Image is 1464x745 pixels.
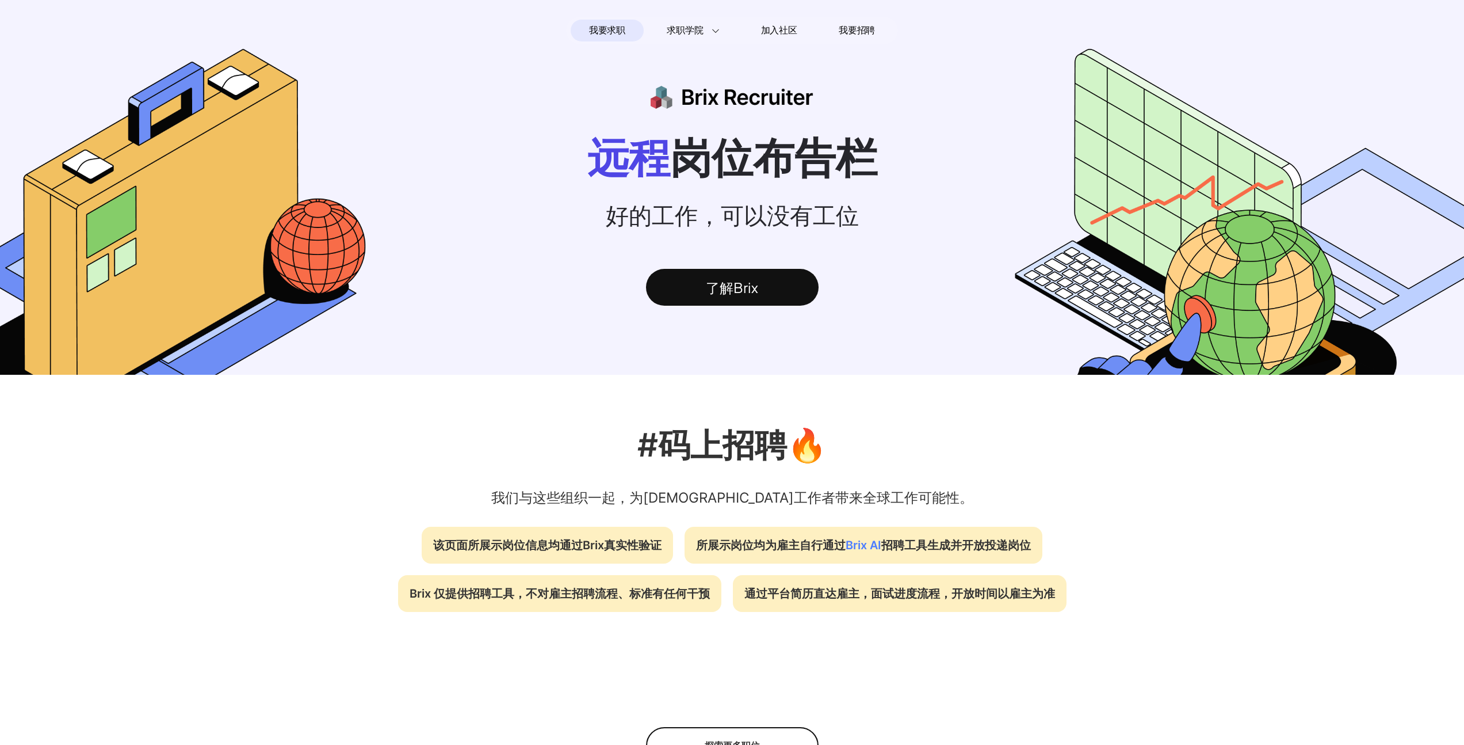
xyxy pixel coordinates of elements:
span: 加入社区 [761,21,797,40]
span: 我要求职 [589,21,625,40]
span: 远程 [587,132,670,183]
div: 该页面所展示岗位信息均通过Brix真实性验证 [422,527,673,564]
div: 通过平台简历直达雇主，面试进度流程，开放时间以雇主为准 [733,575,1067,612]
span: 求职学院 [667,24,703,37]
span: 我要招聘 [839,24,875,37]
span: Brix AI [846,538,881,552]
div: Brix 仅提供招聘工具，不对雇主招聘流程、标准有任何干预 [398,575,721,612]
div: 了解Brix [646,269,819,306]
div: 所展示岗位均为雇主自行通过 招聘工具生成并开放投递岗位 [685,527,1042,564]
